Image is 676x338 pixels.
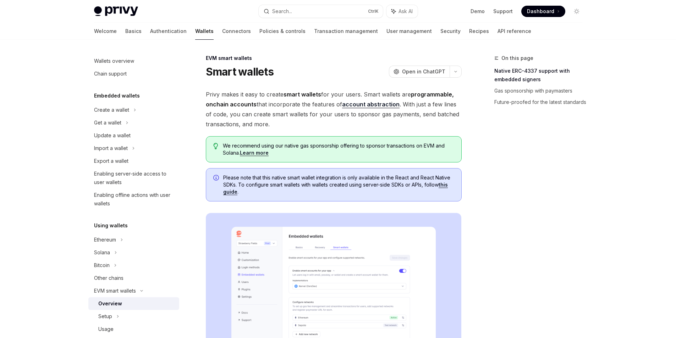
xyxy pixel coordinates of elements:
[494,85,588,96] a: Gas sponsorship with paymasters
[88,155,179,167] a: Export a wallet
[94,274,123,282] div: Other chains
[342,101,400,108] a: account abstraction
[389,66,450,78] button: Open in ChatGPT
[94,248,110,257] div: Solana
[125,23,142,40] a: Basics
[94,170,175,187] div: Enabling server-side access to user wallets
[206,55,462,62] div: EVM smart wallets
[386,23,432,40] a: User management
[494,96,588,108] a: Future-proofed for the latest standards
[94,191,175,208] div: Enabling offline actions with user wallets
[527,8,554,15] span: Dashboard
[259,5,383,18] button: Search...CtrlK
[88,189,179,210] a: Enabling offline actions with user wallets
[521,6,565,17] a: Dashboard
[94,144,128,153] div: Import a wallet
[494,65,588,85] a: Native ERC-4337 support with embedded signers
[88,55,179,67] a: Wallets overview
[98,325,114,333] div: Usage
[195,23,214,40] a: Wallets
[402,68,445,75] span: Open in ChatGPT
[206,65,274,78] h1: Smart wallets
[223,174,454,195] span: Please note that this native smart wallet integration is only available in the React and React Na...
[501,54,533,62] span: On this page
[88,67,179,80] a: Chain support
[471,8,485,15] a: Demo
[88,323,179,336] a: Usage
[94,261,110,270] div: Bitcoin
[94,106,129,114] div: Create a wallet
[493,8,513,15] a: Support
[94,221,128,230] h5: Using wallets
[469,23,489,40] a: Recipes
[88,272,179,284] a: Other chains
[259,23,306,40] a: Policies & controls
[571,6,582,17] button: Toggle dark mode
[98,312,112,321] div: Setup
[88,297,179,310] a: Overview
[94,118,121,127] div: Get a wallet
[94,287,136,295] div: EVM smart wallets
[223,142,454,156] span: We recommend using our native gas sponsorship offering to sponsor transactions on EVM and Solana.
[284,91,321,98] strong: smart wallets
[213,143,218,149] svg: Tip
[94,23,117,40] a: Welcome
[94,57,134,65] div: Wallets overview
[88,129,179,142] a: Update a wallet
[94,70,127,78] div: Chain support
[206,89,462,129] span: Privy makes it easy to create for your users. Smart wallets are that incorporate the features of ...
[94,236,116,244] div: Ethereum
[368,9,379,14] span: Ctrl K
[150,23,187,40] a: Authentication
[94,131,131,140] div: Update a wallet
[240,150,269,156] a: Learn more
[314,23,378,40] a: Transaction management
[222,23,251,40] a: Connectors
[498,23,531,40] a: API reference
[98,299,122,308] div: Overview
[386,5,418,18] button: Ask AI
[88,167,179,189] a: Enabling server-side access to user wallets
[440,23,461,40] a: Security
[213,175,220,182] svg: Info
[94,6,138,16] img: light logo
[94,157,128,165] div: Export a wallet
[94,92,140,100] h5: Embedded wallets
[399,8,413,15] span: Ask AI
[272,7,292,16] div: Search...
